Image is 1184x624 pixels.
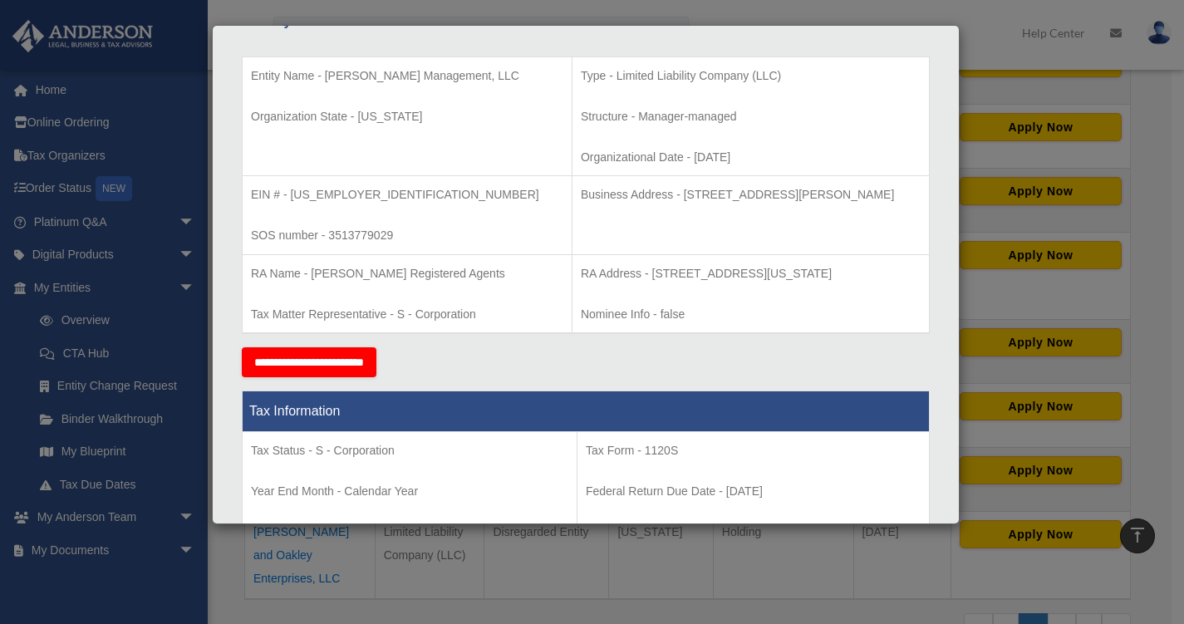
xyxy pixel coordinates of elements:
[251,184,563,205] p: EIN # - [US_EMPLOYER_IDENTIFICATION_NUMBER]
[251,263,563,284] p: RA Name - [PERSON_NAME] Registered Agents
[251,106,563,127] p: Organization State - [US_STATE]
[581,106,921,127] p: Structure - Manager-managed
[586,522,921,543] p: State Renewal due date -
[586,440,921,461] p: Tax Form - 1120S
[581,263,921,284] p: RA Address - [STREET_ADDRESS][US_STATE]
[243,432,577,555] td: Tax Period Type - Calendar Year
[251,225,563,246] p: SOS number - 3513779029
[581,147,921,168] p: Organizational Date - [DATE]
[251,66,563,86] p: Entity Name - [PERSON_NAME] Management, LLC
[581,304,921,325] p: Nominee Info - false
[581,184,921,205] p: Business Address - [STREET_ADDRESS][PERSON_NAME]
[581,66,921,86] p: Type - Limited Liability Company (LLC)
[251,304,563,325] p: Tax Matter Representative - S - Corporation
[586,481,921,502] p: Federal Return Due Date - [DATE]
[243,391,930,432] th: Tax Information
[251,440,568,461] p: Tax Status - S - Corporation
[251,481,568,502] p: Year End Month - Calendar Year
